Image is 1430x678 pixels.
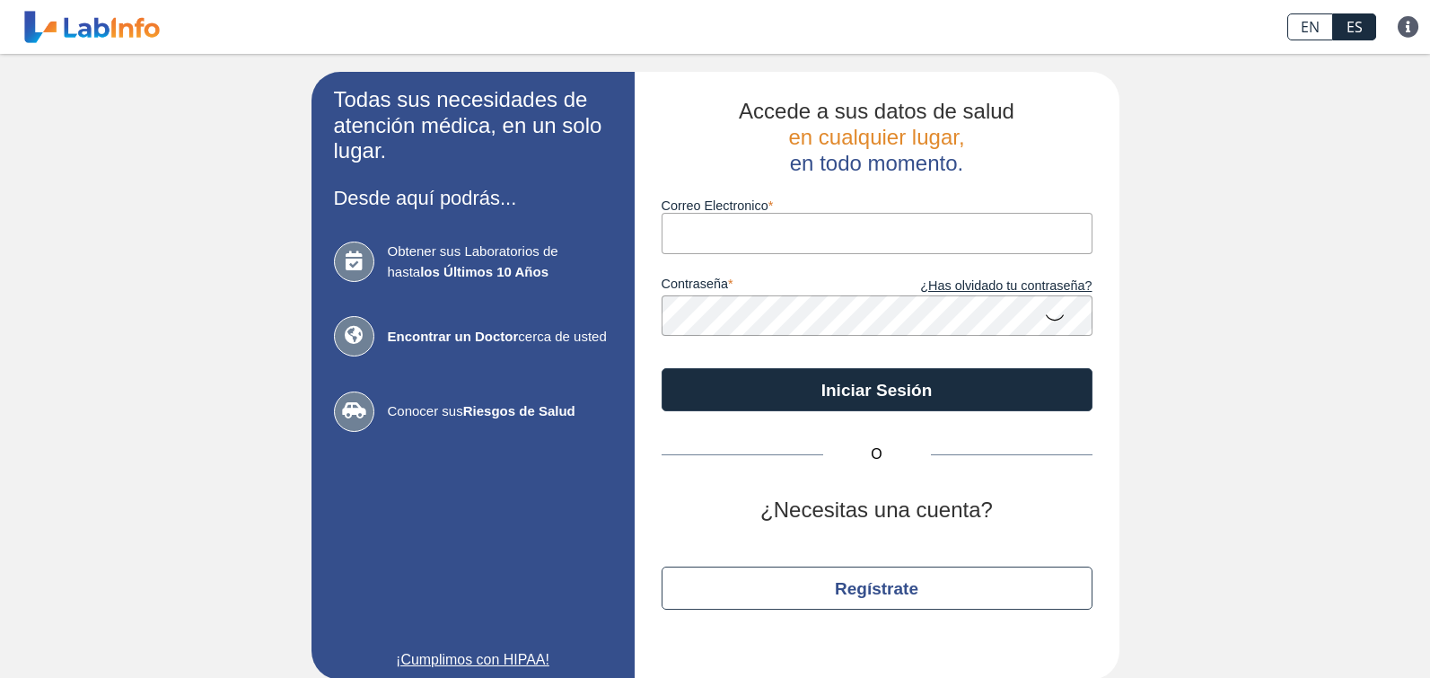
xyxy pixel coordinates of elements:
a: EN [1287,13,1333,40]
b: Encontrar un Doctor [388,329,519,344]
span: cerca de usted [388,327,612,348]
a: ¿Has olvidado tu contraseña? [877,277,1092,296]
span: en todo momento. [790,151,963,175]
button: Regístrate [662,567,1092,610]
span: O [823,444,931,465]
b: los Últimos 10 Años [420,264,548,279]
label: contraseña [662,277,877,296]
span: Obtener sus Laboratorios de hasta [388,242,612,282]
h2: Todas sus necesidades de atención médica, en un solo lugar. [334,87,612,164]
button: Iniciar Sesión [662,368,1092,411]
label: Correo Electronico [662,198,1092,213]
span: en cualquier lugar, [788,125,964,149]
span: Accede a sus datos de salud [739,99,1014,123]
b: Riesgos de Salud [463,403,575,418]
h2: ¿Necesitas una cuenta? [662,497,1092,524]
a: ES [1333,13,1376,40]
h3: Desde aquí podrás... [334,187,612,209]
span: Conocer sus [388,401,612,422]
a: ¡Cumplimos con HIPAA! [334,649,612,671]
